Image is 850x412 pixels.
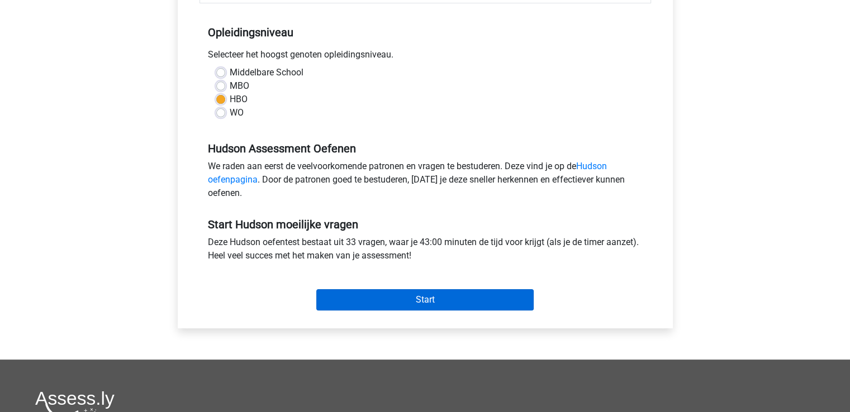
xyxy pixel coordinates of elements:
[200,160,651,204] div: We raden aan eerst de veelvoorkomende patronen en vragen te bestuderen. Deze vind je op de . Door...
[200,236,651,267] div: Deze Hudson oefentest bestaat uit 33 vragen, waar je 43:00 minuten de tijd voor krijgt (als je de...
[316,289,534,310] input: Start
[208,21,643,44] h5: Opleidingsniveau
[208,218,643,231] h5: Start Hudson moeilijke vragen
[230,106,244,119] label: WO
[200,48,651,66] div: Selecteer het hoogst genoten opleidingsniveau.
[230,66,303,79] label: Middelbare School
[230,93,248,106] label: HBO
[230,79,249,93] label: MBO
[208,142,643,155] h5: Hudson Assessment Oefenen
